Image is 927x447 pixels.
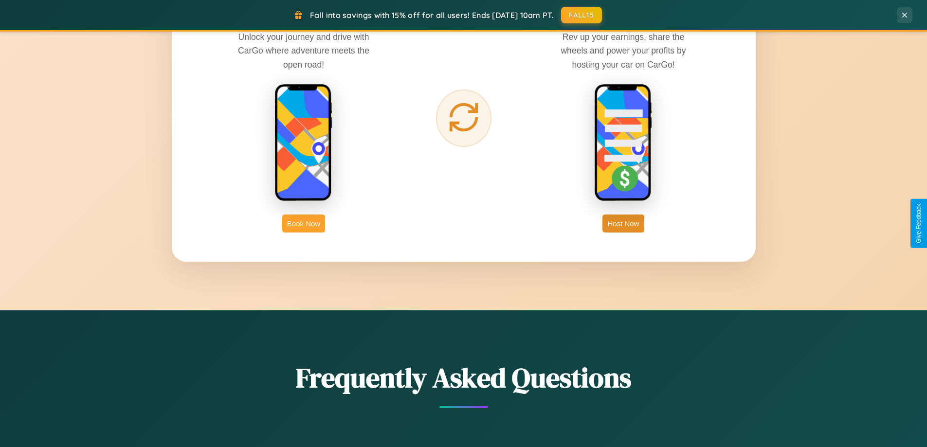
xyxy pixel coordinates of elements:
span: Fall into savings with 15% off for all users! Ends [DATE] 10am PT. [310,10,554,20]
div: Give Feedback [915,204,922,243]
img: rent phone [274,84,333,202]
p: Unlock your journey and drive with CarGo where adventure meets the open road! [231,30,377,71]
button: FALL15 [561,7,602,23]
button: Host Now [602,215,644,232]
p: Rev up your earnings, share the wheels and power your profits by hosting your car on CarGo! [550,30,696,71]
h2: Frequently Asked Questions [172,359,756,396]
button: Book Now [282,215,325,232]
img: host phone [594,84,653,202]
